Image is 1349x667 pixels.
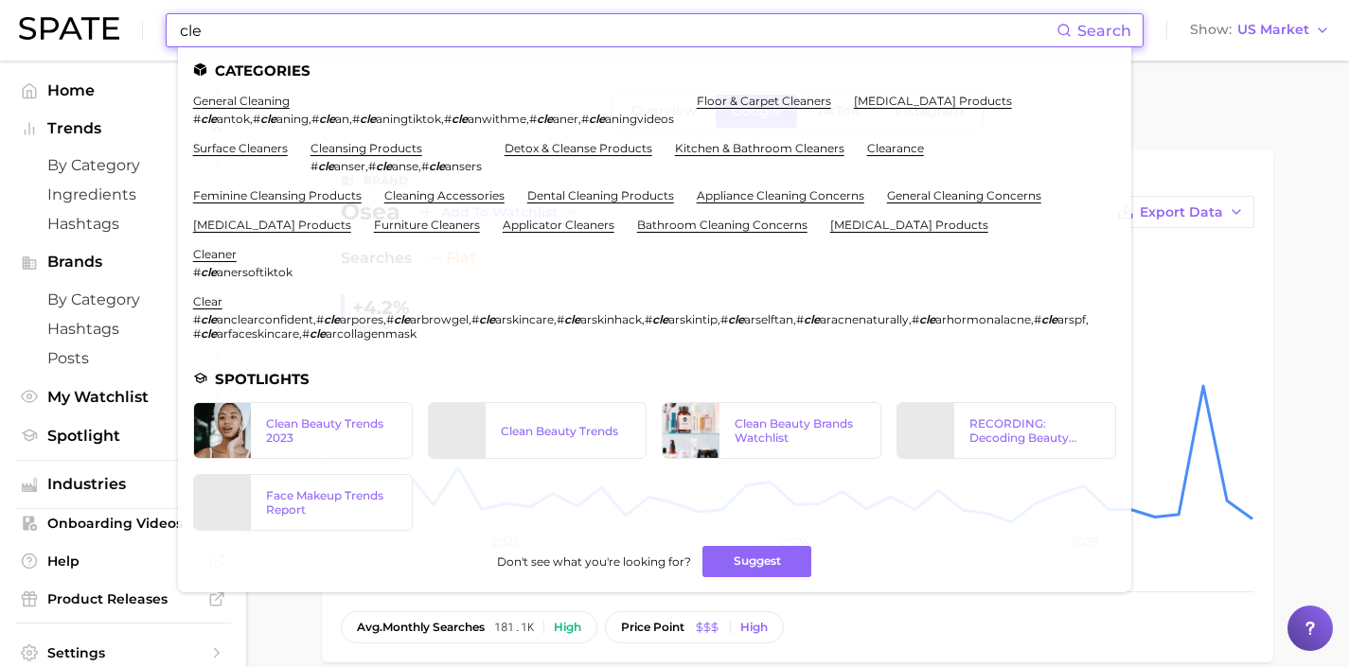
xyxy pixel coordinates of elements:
span: # [311,112,319,126]
a: cleaning accessories [384,188,505,202]
em: cle [324,312,340,326]
span: arskincare [495,312,554,326]
em: cle [201,312,217,326]
span: Onboarding Videos [47,515,199,532]
span: arselftan [744,312,793,326]
em: cle [919,312,935,326]
a: My Watchlist [15,382,231,412]
span: aningtiktok [376,112,441,126]
span: # [529,112,537,126]
span: # [352,112,360,126]
a: Face Makeup Trends Report [193,474,413,531]
em: cle [201,265,217,279]
span: Brands [47,254,199,271]
a: Home [15,76,231,105]
span: anersoftiktok [217,265,293,279]
div: High [740,621,768,634]
a: dental cleaning products [527,188,674,202]
a: by Category [15,285,231,314]
div: Face Makeup Trends Report [266,488,397,517]
span: # [368,159,376,173]
a: Spotlight [15,421,231,450]
em: cle [201,112,217,126]
a: bathroom cleaning concerns [637,218,808,232]
span: antok [217,112,250,126]
input: Search here for a brand, industry, or ingredient [178,14,1056,46]
span: arfaceskincare [217,326,299,341]
span: aningvideos [605,112,674,126]
div: , , , , , , [193,112,674,126]
em: cle [376,159,392,173]
em: cle [452,112,468,126]
span: Settings [47,644,199,661]
span: arcollagenmask [326,326,417,341]
span: aner [553,112,578,126]
span: # [471,312,479,326]
em: cle [201,326,217,341]
span: Show [1190,25,1232,35]
em: cle [479,312,495,326]
a: by Category [15,150,231,180]
span: # [444,112,452,126]
a: detox & cleanse products [505,141,652,155]
span: anclearconfident [217,312,313,326]
a: [MEDICAL_DATA] products [854,94,1012,108]
div: RECORDING: Decoding Beauty Trends & Platform Dynamics on Google, TikTok & Instagram [969,416,1100,445]
span: # [316,312,324,326]
span: aracnenaturally [820,312,909,326]
em: cle [260,112,276,126]
span: arskintip [668,312,718,326]
a: furniture cleaners [374,218,480,232]
span: # [253,112,260,126]
em: cle [1041,312,1057,326]
span: Help [47,553,199,570]
a: Onboarding Videos [15,509,231,537]
span: # [193,312,201,326]
em: cle [537,112,553,126]
em: cle [564,312,580,326]
div: , , , , , , , , , , , [193,312,1093,341]
li: Spotlights [193,371,1116,387]
img: SPATE [19,17,119,40]
a: cleaner [193,247,237,261]
em: cle [394,312,410,326]
abbr: average [357,620,382,634]
span: aning [276,112,309,126]
span: price point [621,621,684,634]
button: Industries [15,470,231,499]
em: cle [728,312,744,326]
div: Clean Beauty Trends [501,424,631,438]
span: anwithme [468,112,526,126]
div: , , [311,159,482,173]
span: # [421,159,429,173]
em: cle [652,312,668,326]
span: My Watchlist [47,388,199,406]
span: Search [1077,22,1131,40]
span: # [645,312,652,326]
span: # [581,112,589,126]
button: Suggest [702,546,811,577]
span: Export Data [1140,204,1223,220]
span: # [311,159,318,173]
a: appliance cleaning concerns [697,188,864,202]
span: # [1034,312,1041,326]
a: kitchen & bathroom cleaners [675,141,844,155]
span: Spotlight [47,427,199,445]
span: Don't see what you're looking for? [497,554,691,569]
span: Home [47,81,199,99]
span: anser [334,159,365,173]
span: by Category [47,290,199,308]
span: # [912,312,919,326]
a: Clean Beauty Trends 2023 [193,402,413,459]
span: Posts [47,349,199,367]
button: ShowUS Market [1185,18,1335,43]
span: Trends [47,120,199,137]
span: arpores [340,312,383,326]
a: Settings [15,639,231,667]
span: arhormonalacne [935,312,1031,326]
a: [MEDICAL_DATA] products [193,218,351,232]
a: floor & carpet cleaners [697,94,831,108]
a: Clean Beauty Trends [428,402,648,459]
a: surface cleaners [193,141,288,155]
em: cle [319,112,335,126]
